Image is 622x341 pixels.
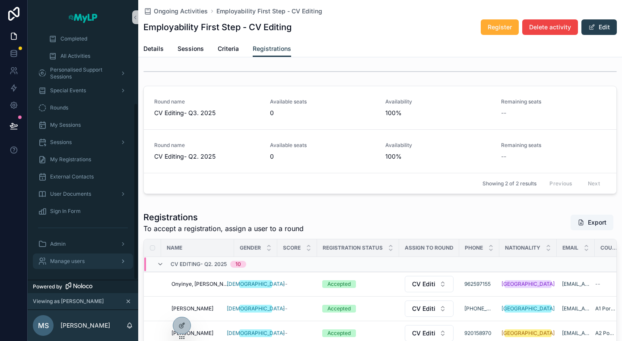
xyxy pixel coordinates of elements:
[33,100,133,116] a: Rounds
[270,109,375,117] span: 0
[464,330,494,337] a: 920158970
[33,169,133,185] a: External Contacts
[143,44,164,53] span: Details
[33,203,133,219] a: Sign In Form
[28,34,138,280] div: scrollable content
[154,152,260,161] span: CV Editing- Q2. 2025
[154,109,260,117] span: CV Editing- Q3. 2025
[239,280,272,288] a: [DEMOGRAPHIC_DATA]
[218,41,239,58] a: Criteria
[235,261,241,268] div: 10
[253,41,291,57] a: Registrations
[505,280,552,288] a: [GEOGRAPHIC_DATA]
[562,305,590,312] a: [EMAIL_ADDRESS][DOMAIN_NAME]
[323,244,383,251] span: Registration status
[50,66,113,80] span: Personalised Support Sessions
[327,305,351,313] div: Accepted
[270,142,375,149] span: Available seats
[33,135,133,150] a: Sessions
[282,330,288,337] span: --
[28,280,138,293] a: Powered by
[322,305,394,313] a: Accepted
[143,41,164,58] a: Details
[253,44,291,53] span: Registrations
[404,300,454,317] a: Select Button
[50,87,86,94] span: Special Events
[50,156,91,163] span: My Registrations
[505,244,540,251] span: Nationality
[385,152,491,161] span: 100%
[240,244,261,251] span: Gender
[143,21,292,33] h1: Employability First Step - CV Editing
[488,23,512,31] span: Register
[501,152,506,161] span: --
[581,19,617,35] button: Edit
[505,329,552,337] a: [GEOGRAPHIC_DATA]
[464,305,494,312] a: [PHONE_NUMBER]
[562,281,590,288] a: [EMAIL_ADDRESS][DOMAIN_NAME]
[227,329,285,337] div: [DEMOGRAPHIC_DATA]
[481,19,519,35] button: Register
[282,281,288,288] span: --
[154,98,260,105] span: Round name
[385,142,491,149] span: Availability
[33,253,133,269] a: Manage users
[60,321,110,330] p: [PERSON_NAME]
[50,241,66,247] span: Admin
[282,305,288,312] span: --
[501,329,555,337] div: [GEOGRAPHIC_DATA]
[50,258,85,265] span: Manage users
[239,329,272,337] a: [DEMOGRAPHIC_DATA]
[562,330,590,337] a: [EMAIL_ADDRESS][DOMAIN_NAME]
[144,86,616,129] a: Round nameCV Editing- Q3. 2025Available seats0Availability100%Remaining seats--
[33,66,133,81] a: Personalised Support Sessions
[178,41,204,58] a: Sessions
[405,276,454,292] button: Select Button
[239,305,272,313] a: [DEMOGRAPHIC_DATA]
[595,281,600,288] span: --
[154,142,260,149] span: Round name
[167,244,182,251] span: Name
[282,281,312,288] a: --
[50,104,68,111] span: Rounds
[522,19,578,35] button: Delete activity
[501,280,555,288] div: [GEOGRAPHIC_DATA]
[412,280,436,288] span: CV Editing- Q2. 2025
[227,280,285,288] div: [DEMOGRAPHIC_DATA]
[143,223,304,234] span: To accept a registration, assign a user to a round
[412,304,436,313] span: CV Editing- Q2. 2025
[529,23,571,31] span: Delete activity
[322,329,394,337] a: Accepted
[50,173,94,180] span: External Contacts
[178,44,204,53] span: Sessions
[33,152,133,167] a: My Registrations
[33,186,133,202] a: User Documents
[216,7,322,16] a: Employability First Step - CV Editing
[171,330,229,337] a: [PERSON_NAME]
[60,35,87,42] span: Completed
[595,305,616,312] a: A1 Portuguese Intensive | 17h00 PM | 2505
[171,261,227,268] span: CV Editing- Q2. 2025
[501,109,506,117] span: --
[50,139,72,146] span: Sessions
[33,283,62,290] span: Powered by
[50,122,81,128] span: My Sessions
[33,83,133,98] a: Special Events
[43,48,133,64] a: All Activities
[595,330,616,337] a: A2 Portuguese Intensive | 10h30 AM | 2505
[385,109,491,117] span: 100%
[171,305,229,312] a: [PERSON_NAME]
[322,280,394,288] a: Accepted
[143,7,208,16] a: Ongoing Activities
[171,305,213,312] span: [PERSON_NAME]
[600,244,620,251] span: Course Completed
[33,117,133,133] a: My Sessions
[50,191,91,197] span: User Documents
[412,329,436,338] span: CV Editing- Q2. 2025
[283,244,301,251] span: Score
[282,330,312,337] a: --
